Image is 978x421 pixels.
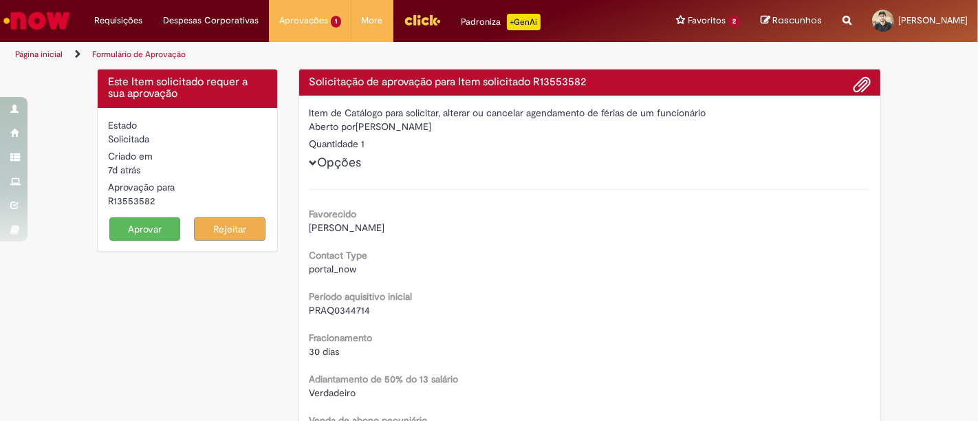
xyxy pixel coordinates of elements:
[279,14,328,28] span: Aprovações
[108,76,267,100] h4: Este Item solicitado requer a sua aprovação
[108,194,267,208] div: R13553582
[194,217,265,241] button: Rejeitar
[309,76,871,89] h4: Solicitação de aprovação para Item solicitado R13553582
[309,304,371,316] span: PRAQ0344714
[309,332,373,344] b: Fracionamento
[94,14,142,28] span: Requisições
[761,14,822,28] a: Rascunhos
[109,217,181,241] button: Aprovar
[688,14,726,28] span: Favoritos
[309,137,871,151] div: Quantidade 1
[309,106,871,120] div: Item de Catálogo para solicitar, alterar ou cancelar agendamento de férias de um funcionário
[1,7,72,34] img: ServiceNow
[108,164,140,176] span: 7d atrás
[362,14,383,28] span: More
[309,222,385,234] span: [PERSON_NAME]
[108,118,137,132] label: Estado
[728,16,740,28] span: 2
[507,14,541,30] p: +GenAi
[108,164,140,176] time: 22/09/2025 08:21:48
[163,14,259,28] span: Despesas Corporativas
[309,290,413,303] b: Período aquisitivo inicial
[404,10,441,30] img: click_logo_yellow_360x200.png
[309,373,459,385] b: Adiantamento de 50% do 13 salário
[10,42,642,67] ul: Trilhas de página
[309,208,357,220] b: Favorecido
[309,120,871,137] div: [PERSON_NAME]
[15,49,63,60] a: Página inicial
[108,132,267,146] div: Solicitada
[108,163,267,177] div: 22/09/2025 08:21:48
[309,249,368,261] b: Contact Type
[309,345,340,358] span: 30 dias
[92,49,186,60] a: Formulário de Aprovação
[108,149,153,163] label: Criado em
[898,14,968,26] span: [PERSON_NAME]
[331,16,341,28] span: 1
[772,14,822,27] span: Rascunhos
[108,180,175,194] label: Aprovação para
[309,120,356,133] label: Aberto por
[309,387,356,399] span: Verdadeiro
[309,263,357,275] span: portal_now
[461,14,541,30] div: Padroniza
